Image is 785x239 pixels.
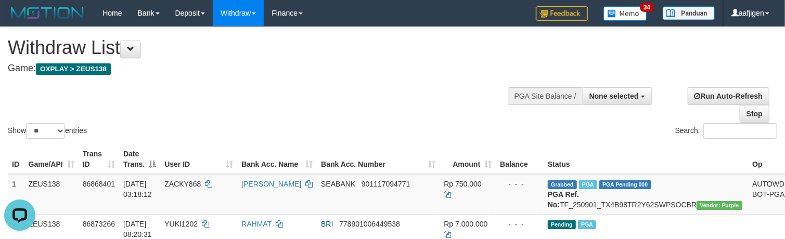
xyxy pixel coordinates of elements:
[500,179,539,189] div: - - -
[123,220,152,238] span: [DATE] 08:20:31
[544,174,748,215] td: TF_250901_TX4B98TR2Y62SWPSOCBR
[589,92,639,100] span: None selected
[663,6,715,20] img: panduan.png
[583,87,652,105] button: None selected
[237,144,317,174] th: Bank Acc. Name: activate to sort column ascending
[24,144,79,174] th: Game/API: activate to sort column ascending
[599,180,651,189] span: PGA Pending
[640,3,654,12] span: 34
[703,123,777,139] input: Search:
[79,144,119,174] th: Trans ID: activate to sort column ascending
[444,180,481,188] span: Rp 750.000
[160,144,237,174] th: User ID: activate to sort column ascending
[241,220,272,228] a: RAHMAT
[688,87,769,105] a: Run Auto-Refresh
[496,144,544,174] th: Balance
[548,190,579,209] b: PGA Ref. No:
[697,201,742,210] span: Vendor URL: https://trx4.1velocity.biz
[536,6,588,21] img: Feedback.jpg
[8,37,513,58] h1: Withdraw List
[544,144,748,174] th: Status
[119,144,160,174] th: Date Trans.: activate to sort column descending
[440,144,496,174] th: Amount: activate to sort column ascending
[508,87,583,105] div: PGA Site Balance /
[321,220,333,228] span: BRI
[8,174,24,215] td: 1
[24,174,79,215] td: ZEUS138
[321,180,355,188] span: SEABANK
[548,220,576,229] span: Pending
[4,4,35,35] button: Open LiveChat chat widget
[123,180,152,198] span: [DATE] 03:18:12
[83,220,115,228] span: 86873266
[36,63,111,75] span: OXPLAY > ZEUS138
[8,144,24,174] th: ID
[578,220,596,229] span: Marked by aaftrukkakada
[603,6,647,21] img: Button%20Memo.svg
[500,219,539,229] div: - - -
[740,105,769,123] a: Stop
[317,144,440,174] th: Bank Acc. Number: activate to sort column ascending
[548,180,577,189] span: Grabbed
[675,123,777,139] label: Search:
[339,220,400,228] span: Copy 778901006449538 to clipboard
[164,220,198,228] span: YUKI1202
[164,180,201,188] span: ZACKY868
[362,180,410,188] span: Copy 901117094771 to clipboard
[83,180,115,188] span: 86868401
[8,123,87,139] label: Show entries
[241,180,301,188] a: [PERSON_NAME]
[579,180,597,189] span: Marked by aaftrukkakada
[444,220,487,228] span: Rp 7.000.000
[8,63,513,74] h4: Game:
[26,123,65,139] select: Showentries
[8,5,87,21] img: MOTION_logo.png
